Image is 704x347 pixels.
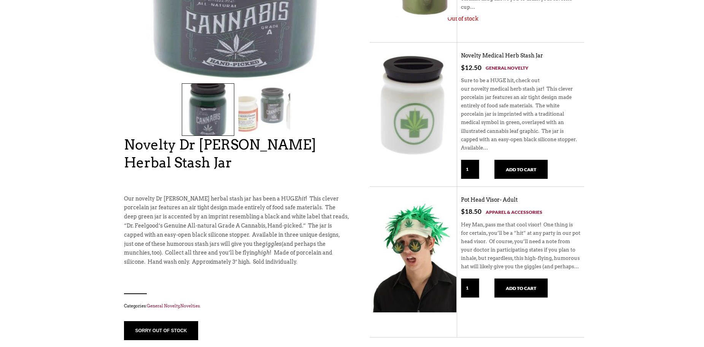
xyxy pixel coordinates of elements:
a: Apparel & Accessories [486,208,542,216]
p: Our novelty Dr [PERSON_NAME] herbal stash jar has been a HUGE ! This clever porcelain jar feature... [124,194,349,267]
button: Add to cart [494,160,548,179]
input: Qty [461,279,479,298]
a: Novelty Medical Herb Stash Jar [461,53,543,59]
a: General Novelty [147,303,180,309]
h1: Novelty Dr [PERSON_NAME] Herbal Stash Jar [124,136,349,172]
button: Add to cart [494,279,548,298]
a: Pot Head Visor- Adult [461,197,518,203]
bdi: 12.50 [461,64,482,72]
span: $ [461,64,465,72]
span: Categories: , . [124,302,349,310]
em: hit [298,196,305,202]
p: Out of stock [448,15,580,23]
div: Sure to be a HUGE hit, check out our novelty medical herb stash jar! This clever porcelain jar fe... [461,72,580,160]
a: Novelties [180,303,200,309]
em: giggles [262,241,281,247]
div: Hey Man, pass me that cool visor! One thing is for certain, you’ll be a “hit” at any party in our... [461,216,580,279]
span: $ [461,207,465,215]
button: sorry out of stock [124,321,199,340]
input: Qty [461,160,479,179]
bdi: 18.50 [461,207,482,215]
a: General Novelty [486,64,528,72]
em: high [257,250,270,256]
